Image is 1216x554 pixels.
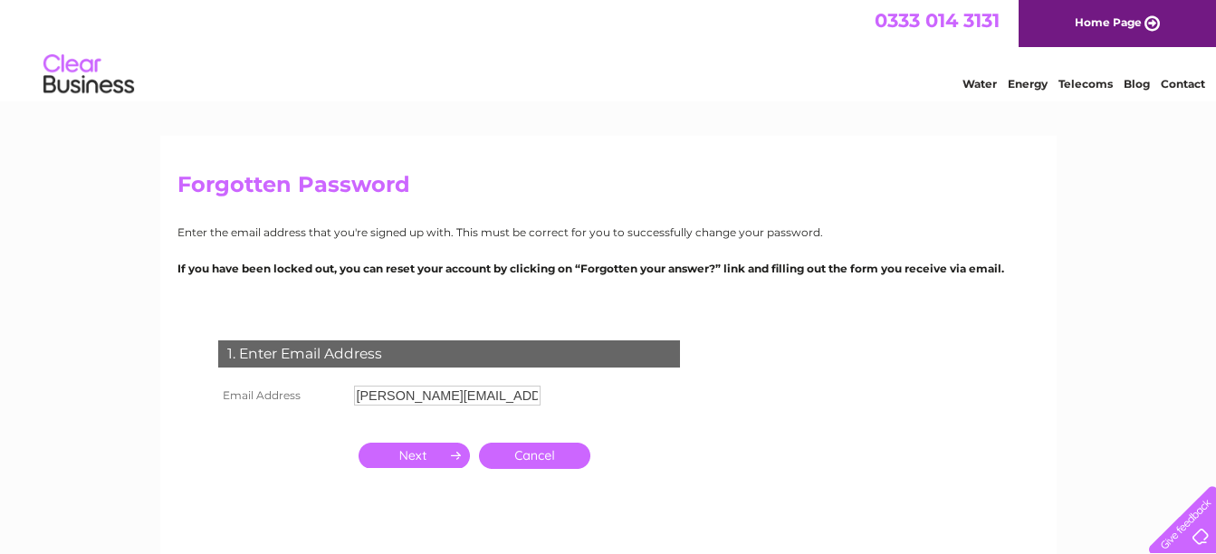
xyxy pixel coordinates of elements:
p: If you have been locked out, you can reset your account by clicking on “Forgotten your answer?” l... [177,260,1039,277]
a: Contact [1161,77,1205,91]
p: Enter the email address that you're signed up with. This must be correct for you to successfully ... [177,224,1039,241]
h2: Forgotten Password [177,172,1039,206]
div: 1. Enter Email Address [218,340,680,368]
a: 0333 014 3131 [875,9,1000,32]
a: Telecoms [1058,77,1113,91]
a: Cancel [479,443,590,469]
div: Clear Business is a trading name of Verastar Limited (registered in [GEOGRAPHIC_DATA] No. 3667643... [181,10,1037,88]
a: Water [962,77,997,91]
img: logo.png [43,47,135,102]
a: Blog [1124,77,1150,91]
a: Energy [1008,77,1048,91]
th: Email Address [214,381,349,410]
